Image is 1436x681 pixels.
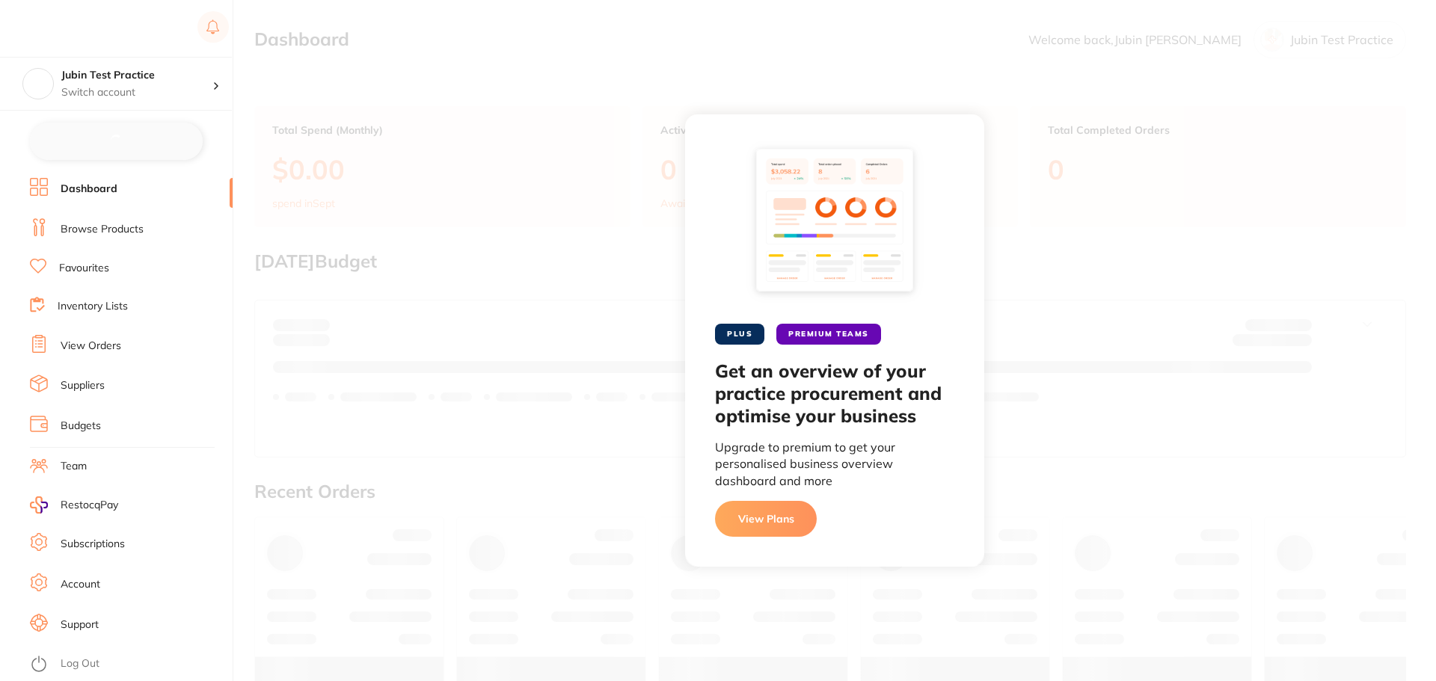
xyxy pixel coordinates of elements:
[715,439,954,489] p: Upgrade to premium to get your personalised business overview dashboard and more
[776,324,881,345] span: PREMIUM TEAMS
[715,501,817,537] button: View Plans
[715,360,954,427] h2: Get an overview of your practice procurement and optimise your business
[30,653,228,677] button: Log Out
[61,459,87,474] a: Team
[23,69,53,99] img: Jubin Test Practice
[30,19,126,37] img: Restocq Logo
[59,261,109,276] a: Favourites
[61,378,105,393] a: Suppliers
[61,68,212,83] h4: Jubin Test Practice
[61,339,121,354] a: View Orders
[30,496,48,514] img: RestocqPay
[61,617,99,632] a: Support
[61,182,117,197] a: Dashboard
[30,11,126,46] a: Restocq Logo
[61,656,99,671] a: Log Out
[715,324,764,345] span: PLUS
[61,498,118,513] span: RestocqPay
[61,85,212,100] p: Switch account
[61,537,125,552] a: Subscriptions
[750,144,919,306] img: dashboard-preview.svg
[61,419,101,434] a: Budgets
[30,496,118,514] a: RestocqPay
[61,577,100,592] a: Account
[58,299,128,314] a: Inventory Lists
[61,222,144,237] a: Browse Products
